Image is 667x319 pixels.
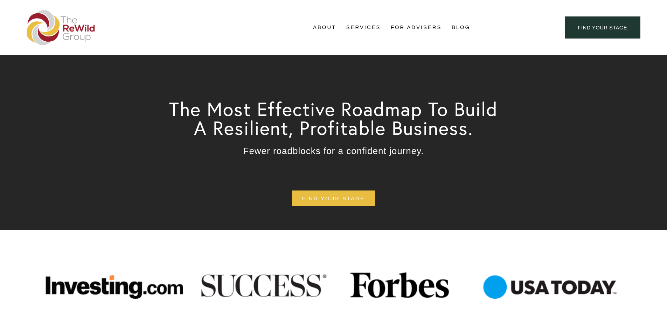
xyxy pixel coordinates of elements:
[292,190,375,206] a: find your stage
[27,10,95,45] img: The ReWild Group
[346,23,381,32] span: Services
[313,22,336,33] a: folder dropdown
[346,22,381,33] a: folder dropdown
[452,22,470,33] a: Blog
[313,23,336,32] span: About
[565,16,640,39] a: find your stage
[243,146,424,156] span: Fewer roadblocks for a confident journey.
[169,97,504,140] span: The Most Effective Roadmap To Build A Resilient, Profitable Business.
[391,22,442,33] a: For Advisers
